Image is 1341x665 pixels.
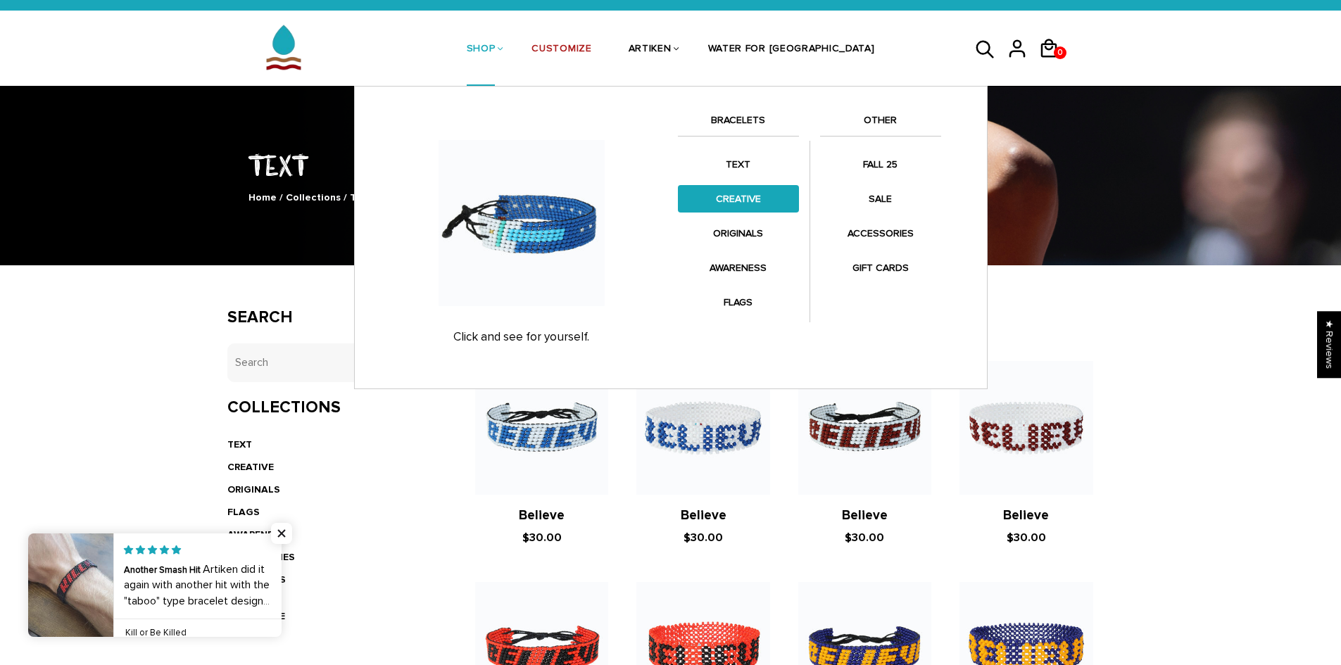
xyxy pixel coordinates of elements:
[467,13,496,87] a: SHOP
[519,507,565,524] a: Believe
[678,112,799,136] a: BRACELETS
[344,191,347,203] span: /
[678,185,799,213] a: CREATIVE
[820,185,941,213] a: SALE
[1054,43,1066,63] span: 0
[845,531,884,545] span: $30.00
[1317,311,1341,378] div: Click to open Judge.me floating reviews tab
[248,191,277,203] a: Home
[1003,507,1049,524] a: Believe
[708,13,875,87] a: WATER FOR [GEOGRAPHIC_DATA]
[227,438,252,450] a: TEXT
[820,220,941,247] a: ACCESSORIES
[1007,531,1046,545] span: $30.00
[678,254,799,281] a: AWARENESS
[684,531,723,545] span: $30.00
[227,528,286,540] a: AWARENESS
[227,343,434,382] input: Search
[842,507,888,524] a: Believe
[678,220,799,247] a: ORIGINALS
[350,191,374,203] span: TEXT
[820,254,941,281] a: GIFT CARDS
[678,289,799,316] a: FLAGS
[678,151,799,178] a: TEXT
[379,330,664,344] p: Click and see for yourself.
[279,191,283,203] span: /
[522,531,562,545] span: $30.00
[227,506,260,518] a: FLAGS
[820,112,941,136] a: OTHER
[1038,63,1070,65] a: 0
[681,507,726,524] a: Believe
[227,461,274,473] a: CREATIVE
[227,483,280,495] a: ORIGINALS
[271,523,292,544] span: Close popup widget
[227,146,1114,183] h1: TEXT
[227,308,434,328] h3: Search
[531,13,591,87] a: CUSTOMIZE
[629,13,672,87] a: ARTIKEN
[286,191,341,203] a: Collections
[227,398,434,418] h3: Collections
[820,151,941,178] a: FALL 25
